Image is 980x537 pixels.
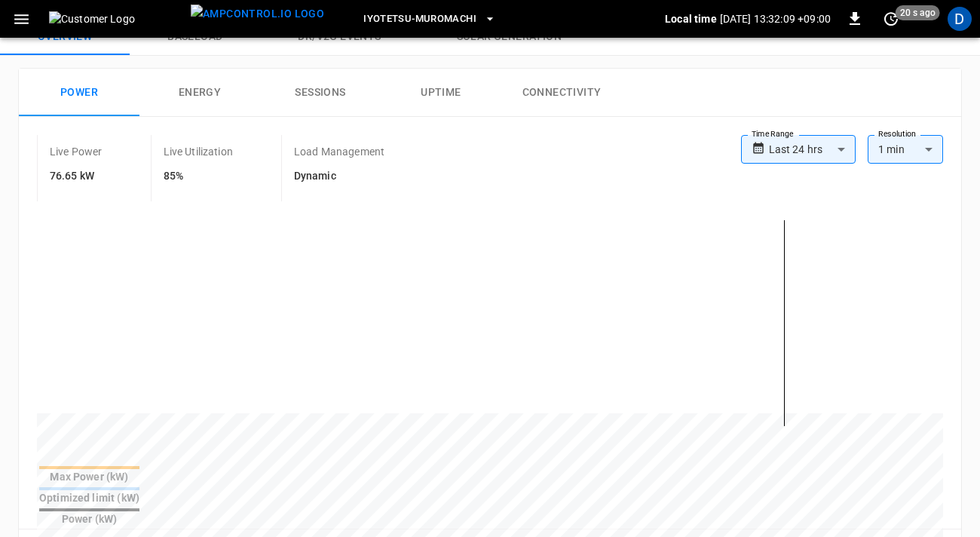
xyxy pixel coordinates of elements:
img: Customer Logo [49,11,185,26]
button: Sessions [260,69,381,117]
p: Load Management [294,144,384,159]
label: Resolution [878,128,916,140]
div: profile-icon [948,7,972,31]
div: 1 min [868,135,943,164]
h6: 76.65 kW [50,168,103,185]
button: Power [19,69,139,117]
h6: 85% [164,168,233,185]
div: Last 24 hrs [769,135,856,164]
button: Energy [139,69,260,117]
button: set refresh interval [879,7,903,31]
button: Iyotetsu-Muromachi [357,5,502,34]
p: [DATE] 13:32:09 +09:00 [720,11,831,26]
p: Live Utilization [164,144,233,159]
button: Connectivity [501,69,622,117]
button: Uptime [381,69,501,117]
label: Time Range [752,128,794,140]
span: 20 s ago [896,5,940,20]
p: Live Power [50,144,103,159]
p: Local time [665,11,717,26]
img: ampcontrol.io logo [191,5,324,23]
h6: Dynamic [294,168,384,185]
span: Iyotetsu-Muromachi [363,11,476,28]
